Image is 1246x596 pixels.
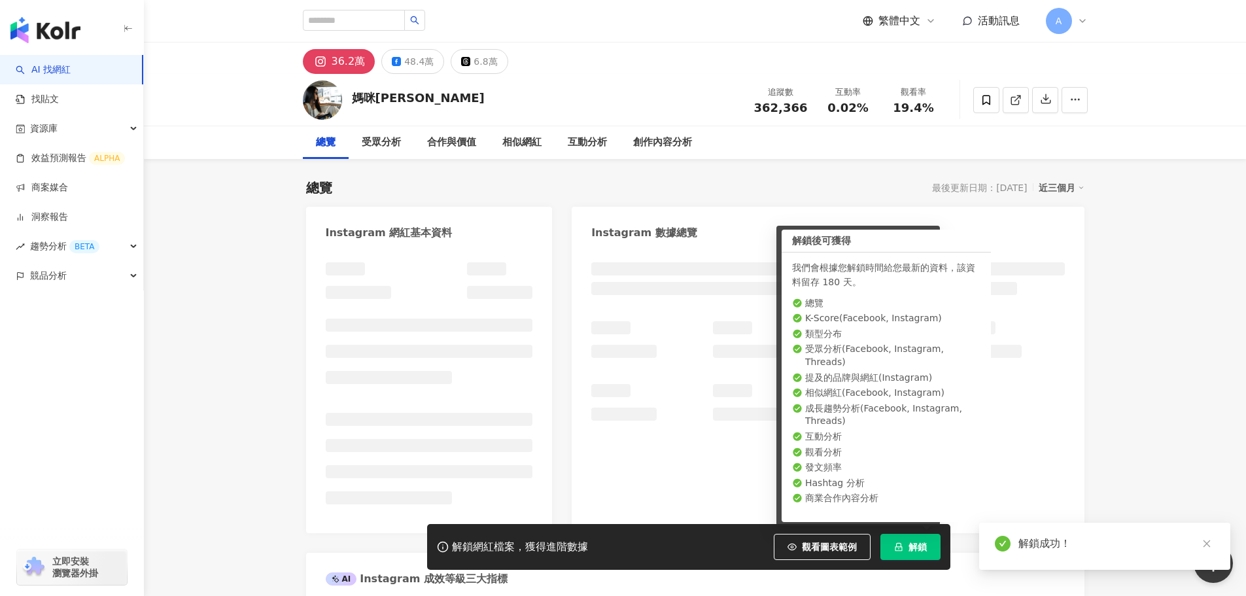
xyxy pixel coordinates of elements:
span: 活動訊息 [978,14,1020,27]
span: rise [16,242,25,251]
button: 觀看圖表範例 [774,534,871,560]
span: 19.4% [893,101,933,114]
a: 商案媒合 [16,181,68,194]
span: 立即安裝 瀏覽器外掛 [52,555,98,579]
span: 0.02% [827,101,868,114]
div: Instagram 成效等級三大指標 [326,572,508,586]
span: lock [894,542,903,552]
span: 繁體中文 [878,14,920,28]
span: 資源庫 [30,114,58,143]
button: 36.2萬 [303,49,375,74]
div: 相似網紅 [502,135,542,150]
a: searchAI 找網紅 [16,63,71,77]
div: 48.4萬 [404,52,434,71]
img: chrome extension [21,557,46,578]
span: 解鎖 [909,542,927,552]
a: 找貼文 [16,93,59,106]
img: KOL Avatar [303,80,342,120]
span: search [410,16,419,25]
span: 觀看圖表範例 [802,542,857,552]
div: 觀看率 [889,86,939,99]
div: Instagram 網紅基本資料 [326,226,453,240]
div: Instagram 數據總覽 [591,226,697,240]
div: 媽咪[PERSON_NAME] [352,90,485,106]
div: 互動分析 [568,135,607,150]
div: 受眾分析 [362,135,401,150]
a: 效益預測報告ALPHA [16,152,125,165]
div: 總覽 [316,135,336,150]
div: 總覽 [306,179,332,197]
div: 追蹤數 [754,86,808,99]
div: 互動率 [823,86,873,99]
div: 解鎖成功！ [1018,536,1215,552]
div: 6.8萬 [474,52,497,71]
div: 創作內容分析 [633,135,692,150]
div: BETA [69,240,99,253]
div: 36.2萬 [332,52,366,71]
button: 48.4萬 [381,49,444,74]
span: A [1056,14,1062,28]
span: close [1202,539,1211,548]
button: 解鎖 [880,534,941,560]
a: chrome extension立即安裝 瀏覽器外掛 [17,550,127,585]
span: 競品分析 [30,261,67,290]
div: AI [326,572,357,586]
span: 趨勢分析 [30,232,99,261]
div: 解鎖網紅檔案，獲得進階數據 [452,540,588,554]
span: 362,366 [754,101,808,114]
a: 洞察報告 [16,211,68,224]
div: 最後更新日期：[DATE] [932,183,1027,193]
div: 近三個月 [1039,179,1084,196]
span: check-circle [995,536,1011,552]
button: 6.8萬 [451,49,508,74]
img: logo [10,17,80,43]
div: 合作與價值 [427,135,476,150]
